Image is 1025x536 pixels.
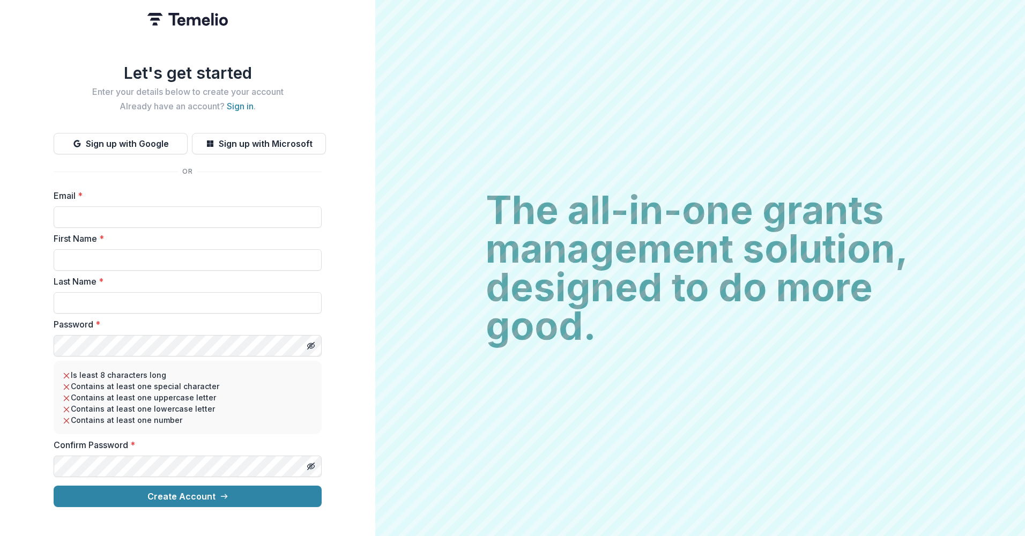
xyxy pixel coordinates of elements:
[54,318,315,331] label: Password
[62,392,313,403] li: Contains at least one uppercase letter
[192,133,326,154] button: Sign up with Microsoft
[54,101,322,111] h2: Already have an account? .
[54,438,315,451] label: Confirm Password
[62,381,313,392] li: Contains at least one special character
[302,337,320,354] button: Toggle password visibility
[54,275,315,288] label: Last Name
[54,486,322,507] button: Create Account
[62,403,313,414] li: Contains at least one lowercase letter
[54,189,315,202] label: Email
[54,87,322,97] h2: Enter your details below to create your account
[147,13,228,26] img: Temelio
[54,133,188,154] button: Sign up with Google
[54,63,322,83] h1: Let's get started
[302,458,320,475] button: Toggle password visibility
[227,101,254,111] a: Sign in
[62,369,313,381] li: Is least 8 characters long
[62,414,313,426] li: Contains at least one number
[54,232,315,245] label: First Name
